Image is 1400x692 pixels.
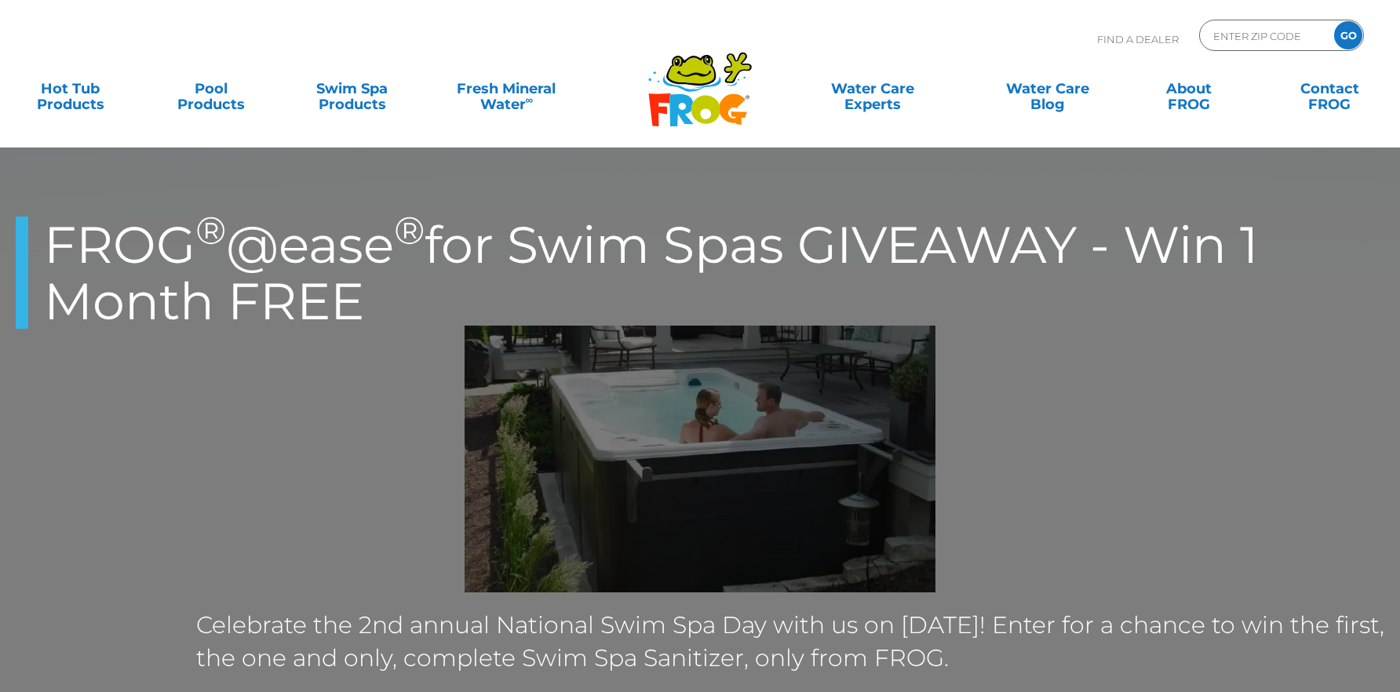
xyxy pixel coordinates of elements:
a: Hot TubProducts [16,73,126,104]
a: Fresh MineralWater∞ [438,73,574,104]
input: GO [1334,21,1362,49]
sup: ® [195,207,226,253]
p: Find A Dealer [1097,20,1179,59]
a: Water CareBlog [993,73,1103,104]
p: Celebrate the 2nd annual National Swim Spa Day with us on [DATE]! Enter for a chance to win the f... [196,609,1384,675]
sup: ® [394,207,425,253]
a: Water CareExperts [784,73,962,104]
a: AboutFROG [1134,73,1244,104]
sup: ∞ [526,93,534,106]
a: Swim SpaProducts [297,73,407,104]
a: PoolProducts [156,73,266,104]
h1: FROG @ease for Swim Spas GIVEAWAY - Win 1 Month FREE [16,217,1400,329]
a: ContactFROG [1274,73,1384,104]
img: Frog Products Logo [640,31,760,127]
